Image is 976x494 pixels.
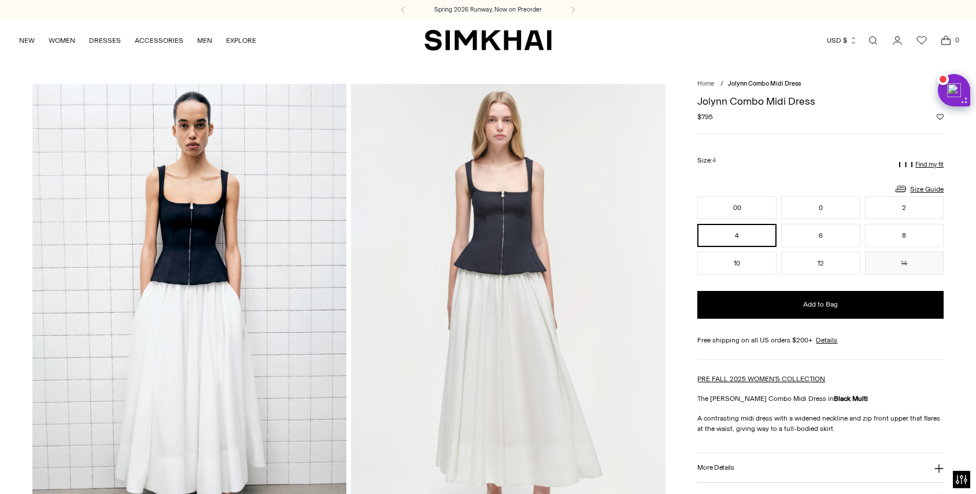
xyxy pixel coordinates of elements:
[226,28,256,53] a: EXPLORE
[697,393,944,404] p: The [PERSON_NAME] Combo Midi Dress in
[781,196,860,219] button: 0
[834,395,868,403] strong: Black Multi
[803,300,838,309] span: Add to Bag
[910,29,933,52] a: Wishlist
[197,28,212,53] a: MEN
[865,196,944,219] button: 2
[697,413,944,434] p: A contrasting midi dress with a widened neckline and zip front upper that flares at the waist, gi...
[89,28,121,53] a: DRESSES
[697,252,777,275] button: 10
[697,155,716,166] label: Size:
[49,28,75,53] a: WOMEN
[886,29,909,52] a: Go to the account page
[697,464,734,471] h3: More Details
[697,224,777,247] button: 4
[934,29,957,52] a: Open cart modal
[865,224,944,247] button: 8
[862,29,885,52] a: Open search modal
[937,113,944,120] button: Add to Wishlist
[712,157,716,164] span: 4
[697,112,713,122] span: $795
[865,252,944,275] button: 14
[728,80,801,87] span: Jolynn Combo Midi Dress
[697,375,825,383] a: PRE FALL 2025 WOMEN'S COLLECTION
[952,35,962,45] span: 0
[720,79,723,89] div: /
[697,453,944,482] button: More Details
[697,96,944,106] h1: Jolynn Combo Midi Dress
[894,182,944,196] a: Size Guide
[827,28,857,53] button: USD $
[424,29,552,51] a: SIMKHAI
[697,79,944,89] nav: breadcrumbs
[781,252,860,275] button: 12
[781,224,860,247] button: 6
[697,196,777,219] button: 00
[135,28,183,53] a: ACCESSORIES
[19,28,35,53] a: NEW
[816,335,837,345] a: Details
[697,335,944,345] div: Free shipping on all US orders $200+
[697,291,944,319] button: Add to Bag
[697,80,714,87] a: Home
